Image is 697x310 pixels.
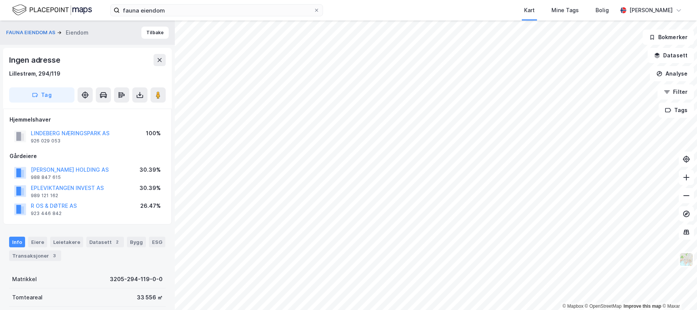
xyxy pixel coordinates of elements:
[562,304,583,309] a: Mapbox
[10,152,165,161] div: Gårdeiere
[12,275,37,284] div: Matrikkel
[140,201,161,210] div: 26.47%
[9,237,25,247] div: Info
[643,30,694,45] button: Bokmerker
[524,6,535,15] div: Kart
[6,29,57,36] button: FAUNA EIENDOM AS
[659,274,697,310] div: Kontrollprogram for chat
[650,66,694,81] button: Analyse
[139,183,161,193] div: 30.39%
[127,237,146,247] div: Bygg
[31,138,60,144] div: 926 029 053
[139,165,161,174] div: 30.39%
[596,6,609,15] div: Bolig
[10,115,165,124] div: Hjemmelshaver
[31,174,61,180] div: 988 847 615
[629,6,673,15] div: [PERSON_NAME]
[659,274,697,310] iframe: Chat Widget
[66,28,89,37] div: Eiendom
[28,237,47,247] div: Eiere
[585,304,622,309] a: OpenStreetMap
[624,304,661,309] a: Improve this map
[9,54,62,66] div: Ingen adresse
[9,250,61,261] div: Transaksjoner
[9,69,60,78] div: Lillestrøm, 294/119
[50,237,83,247] div: Leietakere
[110,275,163,284] div: 3205-294-119-0-0
[31,193,58,199] div: 989 121 162
[12,293,43,302] div: Tomteareal
[9,87,74,103] button: Tag
[149,237,165,247] div: ESG
[31,210,62,217] div: 923 446 842
[146,129,161,138] div: 100%
[86,237,124,247] div: Datasett
[648,48,694,63] button: Datasett
[657,84,694,100] button: Filter
[137,293,163,302] div: 33 556 ㎡
[659,103,694,118] button: Tags
[551,6,579,15] div: Mine Tags
[141,27,169,39] button: Tilbake
[51,252,58,259] div: 3
[679,252,694,267] img: Z
[120,5,314,16] input: Søk på adresse, matrikkel, gårdeiere, leietakere eller personer
[12,3,92,17] img: logo.f888ab2527a4732fd821a326f86c7f29.svg
[113,238,121,246] div: 2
